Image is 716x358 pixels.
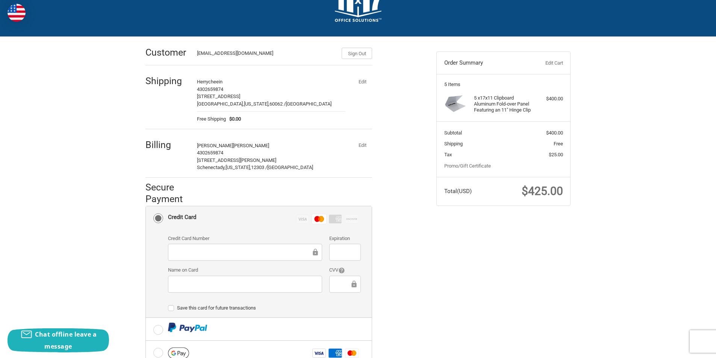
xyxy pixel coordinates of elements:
[173,280,317,289] iframe: Secure Credit Card Frame - Cardholder Name
[335,248,355,257] iframe: Secure Credit Card Frame - Expiration Date
[353,140,372,151] button: Edit
[444,188,472,195] span: Total (USD)
[197,79,208,85] span: Herry
[168,235,322,242] label: Credit Card Number
[554,141,563,147] span: Free
[251,165,267,170] span: 12303 /
[197,157,276,163] span: [STREET_ADDRESS][PERSON_NAME]
[522,184,563,198] span: $425.00
[474,95,531,113] h4: 5 x 17x11 Clipboard Aluminum Fold-over Panel Featuring an 11" Hinge Clip
[173,248,311,257] iframe: Secure Credit Card Frame - Credit Card Number
[168,211,196,224] div: Credit Card
[145,47,189,58] h2: Customer
[145,139,189,151] h2: Billing
[533,95,563,103] div: $400.00
[197,115,226,123] span: Free Shipping
[444,163,491,169] a: Promo/Gift Certificate
[197,94,240,99] span: [STREET_ADDRESS]
[444,59,526,67] h3: Order Summary
[168,266,322,274] label: Name on Card
[35,330,97,350] span: Chat offline leave a message
[546,130,563,136] span: $400.00
[525,59,563,67] a: Edit Cart
[8,328,109,352] button: Chat offline leave a message
[145,181,196,205] h2: Secure Payment
[197,165,226,170] span: Schenectady,
[335,280,350,289] iframe: Secure Credit Card Frame - CVV
[208,79,223,85] span: cheein
[353,76,372,87] button: Edit
[444,141,463,147] span: Shipping
[549,152,563,157] span: $25.00
[267,165,313,170] span: [GEOGRAPHIC_DATA]
[197,143,233,148] span: [PERSON_NAME]
[286,101,332,107] span: [GEOGRAPHIC_DATA]
[145,75,189,87] h2: Shipping
[8,4,26,22] img: duty and tax information for United States
[244,101,269,107] span: [US_STATE],
[329,235,360,242] label: Expiration
[444,82,563,88] h3: 5 Items
[197,50,335,59] div: [EMAIL_ADDRESS][DOMAIN_NAME]
[226,115,241,123] span: $0.00
[233,143,269,148] span: [PERSON_NAME]
[444,130,462,136] span: Subtotal
[197,86,223,92] span: 4302659874
[168,305,361,311] label: Save this card for future transactions
[197,101,244,107] span: [GEOGRAPHIC_DATA],
[226,165,251,170] span: [US_STATE],
[342,48,372,59] button: Sign Out
[269,101,286,107] span: 60062 /
[168,323,207,332] img: PayPal icon
[197,150,223,156] span: 4302659874
[329,266,360,274] label: CVV
[444,152,452,157] span: Tax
